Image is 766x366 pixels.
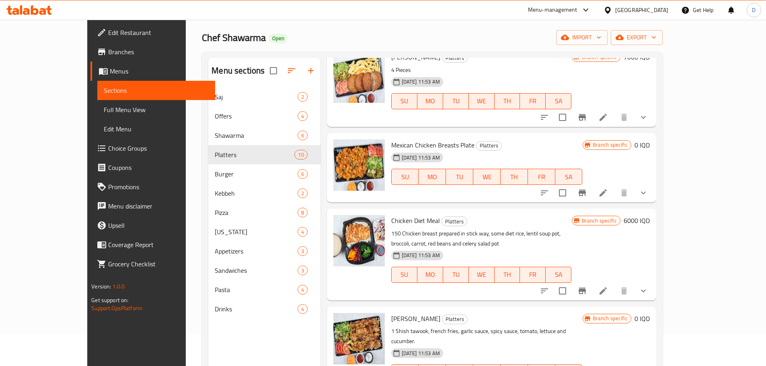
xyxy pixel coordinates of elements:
div: items [298,227,308,237]
div: Pizza [215,208,297,217]
span: [DATE] 11:53 AM [398,154,443,162]
span: Saj [215,92,297,102]
div: Shawarma6 [208,126,320,145]
div: Sandwiches3 [208,261,320,280]
span: 4 [298,112,307,120]
div: items [298,208,308,217]
h6: 7000 IQD [624,51,650,63]
button: show more [634,183,653,202]
button: TH [495,93,520,109]
span: Chicken Diet Meal [391,215,440,227]
button: MO [417,93,443,109]
span: Sandwiches [215,266,297,275]
span: WE [472,269,491,280]
div: Platters [442,53,468,63]
button: SU [391,267,417,283]
span: SA [559,171,579,183]
span: Mexican Chicken Breasts Plate [391,139,474,151]
span: Drinks [215,304,297,314]
span: TU [449,171,470,183]
div: Pasta4 [208,280,320,299]
h6: 0 IQD [635,139,650,151]
a: Coupons [90,158,215,177]
span: Branch specific [589,315,631,322]
button: show more [634,281,653,301]
nav: Menu sections [208,84,320,322]
button: sort-choices [535,183,554,202]
div: items [298,131,308,140]
span: SA [549,95,568,107]
span: FR [531,171,552,183]
div: items [298,304,308,314]
a: Sections [97,81,215,100]
h6: 0 IQD [635,313,650,324]
span: Offers [215,111,297,121]
span: Full Menu View [104,105,209,115]
span: Select all sections [265,62,282,79]
button: TH [495,267,520,283]
div: Appetizers3 [208,241,320,261]
span: Coupons [108,163,209,172]
span: 4 [298,228,307,236]
div: items [294,150,307,159]
span: 6 [298,170,307,178]
div: items [298,169,308,179]
span: Choice Groups [108,143,209,153]
span: Platters [442,315,467,324]
svg: Show Choices [639,188,648,198]
span: 1.0.0 [113,281,125,292]
span: Platters [215,150,294,159]
span: TU [446,269,466,280]
img: Mexican Chicken Breasts Plate [333,139,385,191]
span: Select to update [554,184,571,201]
a: Branches [90,42,215,61]
div: items [298,285,308,294]
span: Appetizers [215,246,297,256]
span: export [617,33,656,43]
span: Sort sections [282,61,301,80]
div: Platters10 [208,145,320,164]
span: MO [421,269,440,280]
p: 150 Chicken breast prepared in stick way, some diet rice, lentil soup pot, broccoli, carrot, red ... [391,229,572,249]
span: Pasta [215,285,297,294]
span: Grocery Checklist [108,259,209,269]
div: Open [269,34,288,43]
span: Version: [91,281,111,292]
span: Menu disclaimer [108,201,209,211]
a: Coverage Report [90,235,215,254]
button: delete [614,183,634,202]
span: Chef Shawarma [202,29,266,47]
span: Branches [108,47,209,57]
span: WE [472,95,491,107]
a: Edit Restaurant [90,23,215,42]
a: Edit Menu [97,119,215,139]
span: Edit Menu [104,124,209,134]
span: 2 [298,93,307,101]
span: Menus [110,66,209,76]
span: Open [269,35,288,42]
a: Menus [90,61,215,81]
span: 10 [295,151,307,159]
span: Coverage Report [108,240,209,249]
div: [US_STATE]4 [208,222,320,241]
div: items [298,266,308,275]
button: FR [528,169,555,185]
button: WE [469,93,495,109]
span: [DATE] 11:53 AM [398,78,443,86]
span: D [752,6,756,14]
button: Branch-specific-item [573,183,592,202]
img: Nafar Kebbeh [333,51,385,103]
span: [PERSON_NAME] [391,313,440,325]
span: Upsell [108,221,209,230]
a: Edit menu item [598,112,608,122]
a: Edit menu item [598,188,608,198]
span: [DATE] 11:53 AM [398,251,443,259]
button: SU [391,93,417,109]
span: Select to update [554,109,571,126]
span: [US_STATE] [215,227,297,237]
button: SU [391,169,419,185]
